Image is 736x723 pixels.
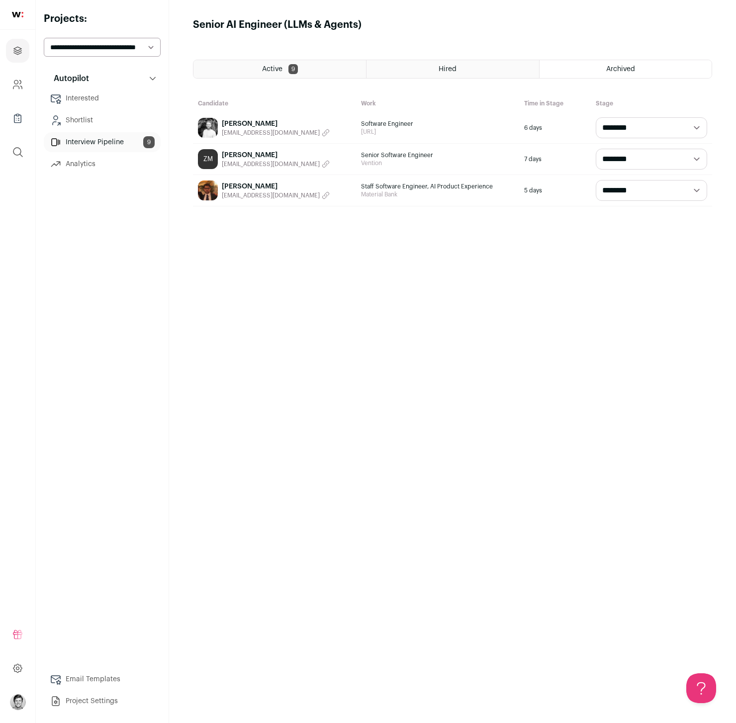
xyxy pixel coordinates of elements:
button: Open dropdown [10,694,26,710]
div: Candidate [193,94,356,112]
a: ZM [198,149,218,169]
button: Autopilot [44,69,161,89]
button: [EMAIL_ADDRESS][DOMAIN_NAME] [222,160,330,168]
a: Shortlist [44,110,161,130]
img: e54b91edca7a6451994fb5b4f8b9678e8e33328bc25ba5e84463bced81af9f56.jpg [198,118,218,138]
a: Project Settings [44,691,161,711]
a: Analytics [44,154,161,174]
span: Hired [439,66,457,73]
a: [PERSON_NAME] [222,181,330,191]
a: Company Lists [6,106,29,130]
a: Interested [44,89,161,108]
img: 606302-medium_jpg [10,694,26,710]
span: Active [262,66,282,73]
div: 7 days [519,144,591,175]
a: Interview Pipeline9 [44,132,161,152]
a: Email Templates [44,669,161,689]
button: [EMAIL_ADDRESS][DOMAIN_NAME] [222,191,330,199]
a: Active 9 [193,60,366,78]
span: Vention [361,159,514,167]
h1: Senior AI Engineer (LLMs & Agents) [193,18,712,32]
span: Software Engineer [361,120,514,128]
a: Projects [6,39,29,63]
span: [EMAIL_ADDRESS][DOMAIN_NAME] [222,191,320,199]
img: 9eed3611e62ed4d182b73ec2827cff0edcc34317f5e5b05e0bc7b23d32a90e95.jpg [198,181,218,200]
a: [PERSON_NAME] [222,119,330,129]
span: Senior Software Engineer [361,151,514,159]
div: Time in Stage [519,94,591,112]
a: Hired [367,60,539,78]
span: [URL] [361,128,514,136]
h2: Projects: [44,12,161,26]
div: Work [356,94,519,112]
p: Autopilot [48,73,89,85]
button: [EMAIL_ADDRESS][DOMAIN_NAME] [222,129,330,137]
div: 6 days [519,112,591,143]
iframe: Toggle Customer Support [686,673,716,703]
a: [PERSON_NAME] [222,150,330,160]
span: Staff Software Engineer, AI Product Experience [361,182,514,190]
span: [EMAIL_ADDRESS][DOMAIN_NAME] [222,160,320,168]
a: Company and ATS Settings [6,73,29,96]
span: 9 [143,136,155,148]
span: Material Bank [361,190,514,198]
span: 9 [288,64,298,74]
div: Stage [591,94,712,112]
span: Archived [606,66,635,73]
img: wellfound-shorthand-0d5821cbd27db2630d0214b213865d53afaa358527fdda9d0ea32b1df1b89c2c.svg [12,12,23,17]
span: [EMAIL_ADDRESS][DOMAIN_NAME] [222,129,320,137]
div: 5 days [519,175,591,206]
